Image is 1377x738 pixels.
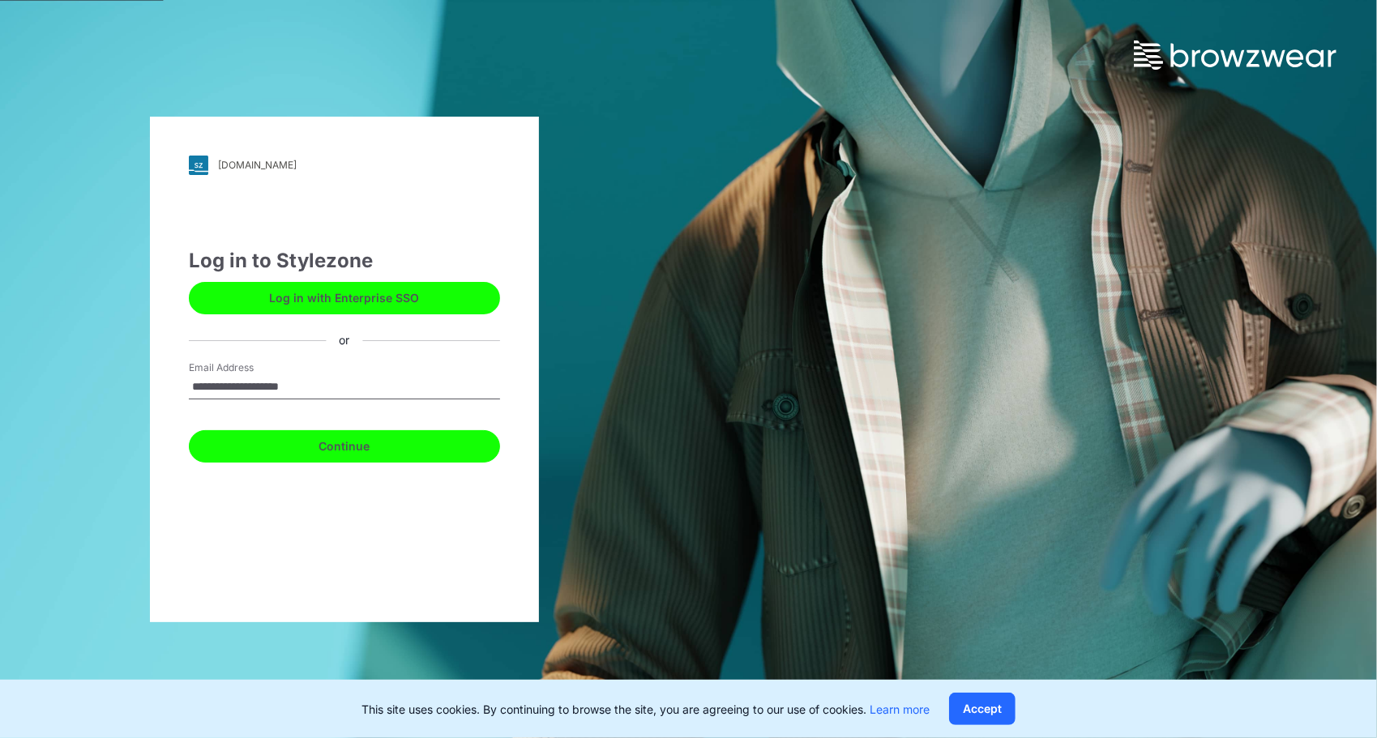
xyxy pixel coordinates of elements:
[189,282,500,314] button: Log in with Enterprise SSO
[189,430,500,463] button: Continue
[870,702,930,716] a: Learn more
[1134,41,1336,70] img: browzwear-logo.73288ffb.svg
[189,360,302,375] label: Email Address
[189,156,208,175] img: svg+xml;base64,PHN2ZyB3aWR0aD0iMjgiIGhlaWdodD0iMjgiIHZpZXdCb3g9IjAgMCAyOCAyOCIgZmlsbD0ibm9uZSIgeG...
[189,156,500,175] a: [DOMAIN_NAME]
[218,159,297,171] div: [DOMAIN_NAME]
[326,332,362,349] div: or
[949,693,1016,725] button: Accept
[189,246,500,275] div: Log in to Stylezone
[361,701,930,718] p: This site uses cookies. By continuing to browse the site, you are agreeing to our use of cookies.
